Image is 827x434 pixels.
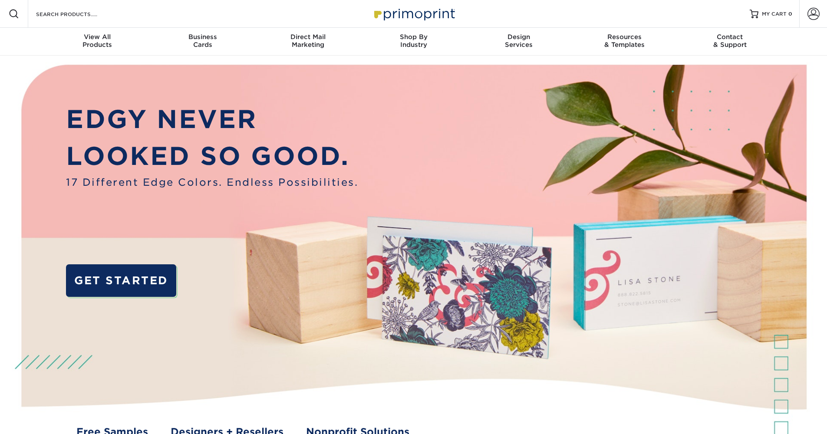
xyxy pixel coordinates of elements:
[45,33,150,49] div: Products
[466,33,572,41] span: Design
[35,9,120,19] input: SEARCH PRODUCTS.....
[466,33,572,49] div: Services
[572,33,677,41] span: Resources
[788,11,792,17] span: 0
[361,28,466,56] a: Shop ByIndustry
[150,33,255,49] div: Cards
[677,33,783,49] div: & Support
[361,33,466,41] span: Shop By
[255,33,361,49] div: Marketing
[572,33,677,49] div: & Templates
[572,28,677,56] a: Resources& Templates
[361,33,466,49] div: Industry
[66,138,358,175] p: LOOKED SO GOOD.
[150,28,255,56] a: BusinessCards
[150,33,255,41] span: Business
[66,264,176,297] a: GET STARTED
[45,28,150,56] a: View AllProducts
[677,28,783,56] a: Contact& Support
[66,101,358,138] p: EDGY NEVER
[762,10,787,18] span: MY CART
[466,28,572,56] a: DesignServices
[45,33,150,41] span: View All
[255,33,361,41] span: Direct Mail
[66,175,358,190] span: 17 Different Edge Colors. Endless Possibilities.
[370,4,457,23] img: Primoprint
[677,33,783,41] span: Contact
[255,28,361,56] a: Direct MailMarketing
